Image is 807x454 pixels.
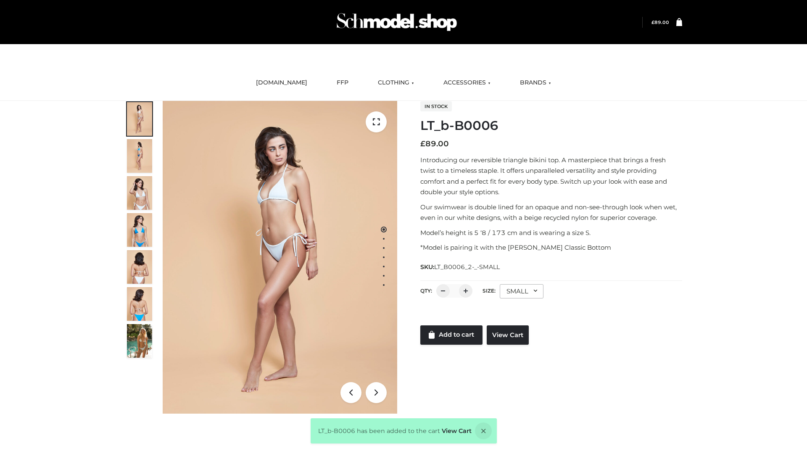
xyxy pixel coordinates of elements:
img: ArielClassicBikiniTop_CloudNine_AzureSky_OW114ECO_3-scaled.jpg [127,176,152,210]
img: ArielClassicBikiniTop_CloudNine_AzureSky_OW114ECO_7-scaled.jpg [127,250,152,284]
bdi: 89.00 [651,20,669,25]
img: ArielClassicBikiniTop_CloudNine_AzureSky_OW114ECO_4-scaled.jpg [127,213,152,247]
a: [DOMAIN_NAME] [250,74,314,92]
label: Size: [483,288,496,294]
span: SKU: [420,262,501,272]
p: Model’s height is 5 ‘8 / 173 cm and is wearing a size S. [420,227,682,238]
img: Schmodel Admin 964 [334,5,460,39]
span: £ [651,20,654,25]
a: BRANDS [514,74,557,92]
img: ArielClassicBikiniTop_CloudNine_AzureSky_OW114ECO_1 [163,101,397,414]
a: Add to cart [420,325,483,345]
a: ACCESSORIES [437,74,497,92]
span: In stock [420,101,452,111]
p: *Model is pairing it with the [PERSON_NAME] Classic Bottom [420,242,682,253]
h1: LT_b-B0006 [420,118,682,133]
a: CLOTHING [372,74,420,92]
a: FFP [330,74,355,92]
p: Introducing our reversible triangle bikini top. A masterpiece that brings a fresh twist to a time... [420,155,682,198]
a: View Cart [442,427,472,435]
span: £ [420,139,425,148]
img: ArielClassicBikiniTop_CloudNine_AzureSky_OW114ECO_2-scaled.jpg [127,139,152,173]
label: QTY: [420,288,432,294]
bdi: 89.00 [420,139,449,148]
div: LT_b-B0006 has been added to the cart [311,418,497,443]
p: Our swimwear is double lined for an opaque and non-see-through look when wet, even in our white d... [420,202,682,223]
div: SMALL [500,284,543,298]
img: ArielClassicBikiniTop_CloudNine_AzureSky_OW114ECO_1-scaled.jpg [127,102,152,136]
span: LT_B0006_2-_-SMALL [434,263,500,271]
a: View Cart [487,325,529,345]
img: Arieltop_CloudNine_AzureSky2.jpg [127,324,152,358]
img: ArielClassicBikiniTop_CloudNine_AzureSky_OW114ECO_8-scaled.jpg [127,287,152,321]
